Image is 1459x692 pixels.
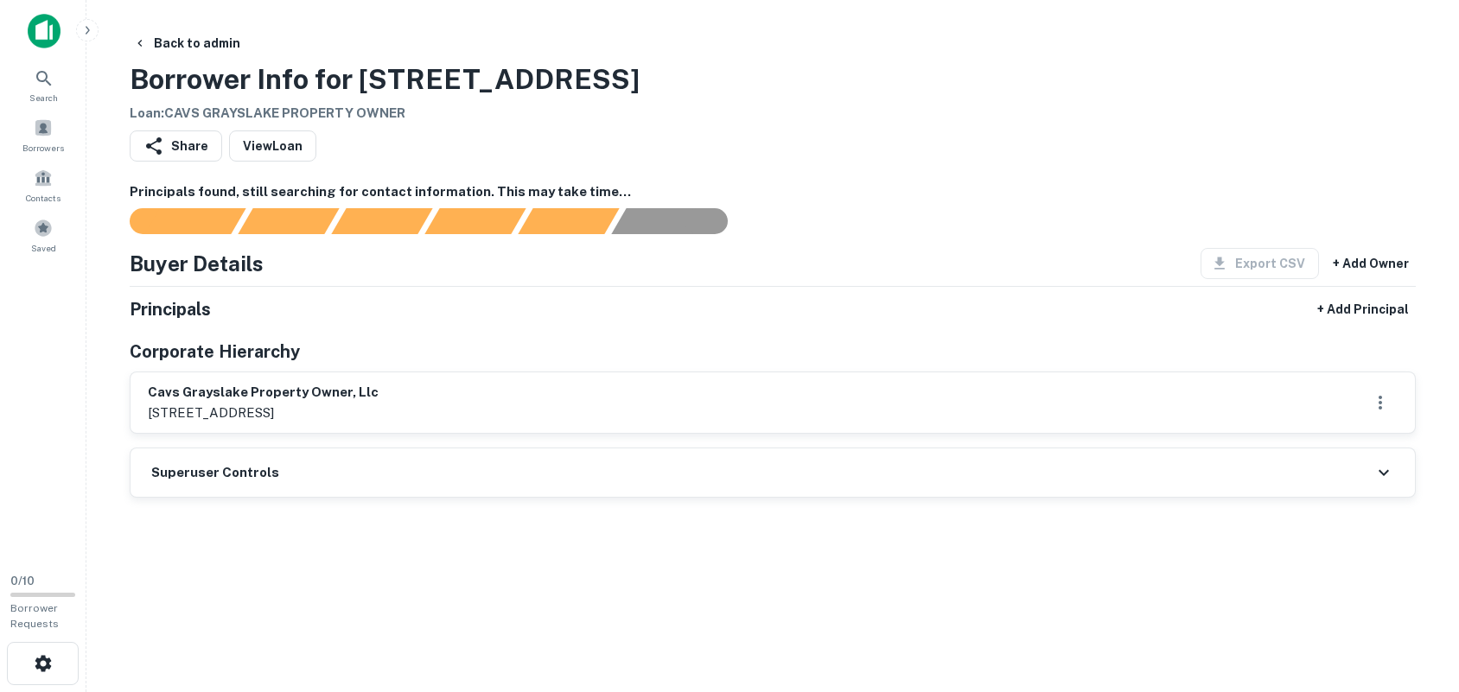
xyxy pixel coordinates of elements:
[612,208,749,234] div: AI fulfillment process complete.
[5,61,81,108] a: Search
[29,91,58,105] span: Search
[130,182,1416,202] h6: Principals found, still searching for contact information. This may take time...
[1326,248,1416,279] button: + Add Owner
[22,141,64,155] span: Borrowers
[148,383,379,403] h6: cavs grayslake property owner, llc
[130,104,640,124] h6: Loan : CAVS GRAYSLAKE PROPERTY OWNER
[130,130,222,162] button: Share
[130,248,264,279] h4: Buyer Details
[5,111,81,158] a: Borrowers
[130,296,211,322] h5: Principals
[130,339,300,365] h5: Corporate Hierarchy
[109,208,239,234] div: Sending borrower request to AI...
[31,241,56,255] span: Saved
[5,162,81,208] a: Contacts
[10,575,35,587] span: 0 / 10
[28,14,61,48] img: capitalize-icon.png
[1310,294,1416,325] button: + Add Principal
[26,191,61,205] span: Contacts
[238,208,339,234] div: Your request is received and processing...
[424,208,526,234] div: Principals found, AI now looking for contact information...
[148,403,379,423] p: [STREET_ADDRESS]
[126,28,247,59] button: Back to admin
[5,212,81,258] a: Saved
[130,59,640,100] h3: Borrower Info for [STREET_ADDRESS]
[331,208,432,234] div: Documents found, AI parsing details...
[10,602,59,630] span: Borrower Requests
[229,130,316,162] a: ViewLoan
[151,463,279,483] h6: Superuser Controls
[1373,554,1459,637] iframe: Chat Widget
[518,208,619,234] div: Principals found, still searching for contact information. This may take time...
